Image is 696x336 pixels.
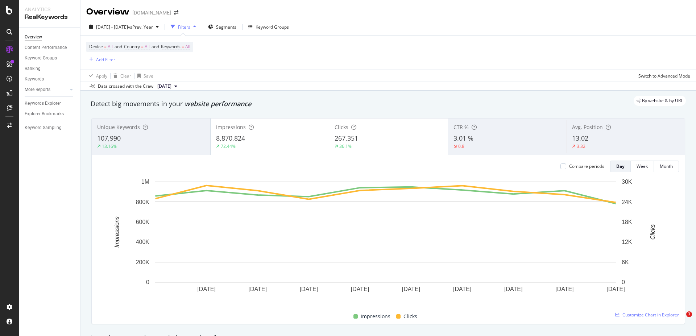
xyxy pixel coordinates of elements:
[25,75,44,83] div: Keywords
[216,24,236,30] span: Segments
[25,33,75,41] a: Overview
[98,83,154,90] div: Data crossed with the Crawl
[98,178,674,304] svg: A chart.
[25,100,61,107] div: Keywords Explorer
[128,24,153,30] span: vs Prev. Year
[136,259,150,265] text: 200K
[216,124,246,130] span: Impressions
[124,43,140,50] span: Country
[168,21,199,33] button: Filters
[569,163,604,169] div: Compare periods
[182,43,184,50] span: =
[86,55,115,64] button: Add Filter
[97,124,140,130] span: Unique Keywords
[335,124,348,130] span: Clicks
[25,65,75,72] a: Ranking
[402,286,420,292] text: [DATE]
[97,134,121,142] span: 107,990
[25,44,75,51] a: Content Performance
[25,65,41,72] div: Ranking
[104,43,107,50] span: =
[361,312,390,321] span: Impressions
[25,54,75,62] a: Keyword Groups
[622,259,629,265] text: 6K
[249,286,267,292] text: [DATE]
[136,219,150,225] text: 600K
[185,42,190,52] span: All
[504,286,522,292] text: [DATE]
[335,134,358,142] span: 267,351
[577,143,585,149] div: 3.32
[453,134,473,142] span: 3.01 %
[86,6,129,18] div: Overview
[221,143,236,149] div: 72.44%
[89,43,103,50] span: Device
[351,286,369,292] text: [DATE]
[96,57,115,63] div: Add Filter
[102,143,117,149] div: 13.16%
[136,239,150,245] text: 400K
[25,44,67,51] div: Content Performance
[622,312,679,318] span: Customize Chart in Explorer
[642,99,683,103] span: By website & by URL
[25,86,68,94] a: More Reports
[146,279,149,285] text: 0
[115,43,122,50] span: and
[25,75,75,83] a: Keywords
[154,82,180,91] button: [DATE]
[114,216,120,248] text: Impressions
[572,124,603,130] span: Avg. Position
[174,10,178,15] div: arrow-right-arrow-left
[637,163,648,169] div: Week
[197,286,215,292] text: [DATE]
[458,143,464,149] div: 0.8
[152,43,159,50] span: and
[108,42,113,52] span: All
[572,134,588,142] span: 13.02
[205,21,239,33] button: Segments
[144,73,153,79] div: Save
[622,179,632,185] text: 30K
[650,224,656,240] text: Clicks
[638,73,690,79] div: Switch to Advanced Mode
[622,279,625,285] text: 0
[161,43,181,50] span: Keywords
[111,70,131,82] button: Clear
[622,219,632,225] text: 18K
[25,54,57,62] div: Keyword Groups
[634,96,686,106] div: legacy label
[660,163,673,169] div: Month
[606,286,625,292] text: [DATE]
[86,70,107,82] button: Apply
[256,24,289,30] div: Keyword Groups
[555,286,573,292] text: [DATE]
[615,312,679,318] a: Customize Chart in Explorer
[25,100,75,107] a: Keywords Explorer
[245,21,292,33] button: Keyword Groups
[141,43,144,50] span: =
[25,13,74,21] div: RealKeywords
[616,163,625,169] div: Day
[622,239,632,245] text: 12K
[141,179,149,185] text: 1M
[25,33,42,41] div: Overview
[96,73,107,79] div: Apply
[120,73,131,79] div: Clear
[631,161,654,172] button: Week
[622,199,632,205] text: 24K
[686,311,692,317] span: 1
[96,24,128,30] span: [DATE] - [DATE]
[453,124,469,130] span: CTR %
[25,110,64,118] div: Explorer Bookmarks
[136,199,150,205] text: 800K
[216,134,245,142] span: 8,870,824
[25,6,74,13] div: Analytics
[178,24,190,30] div: Filters
[453,286,471,292] text: [DATE]
[300,286,318,292] text: [DATE]
[25,86,50,94] div: More Reports
[132,9,171,16] div: [DOMAIN_NAME]
[635,70,690,82] button: Switch to Advanced Mode
[25,124,75,132] a: Keyword Sampling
